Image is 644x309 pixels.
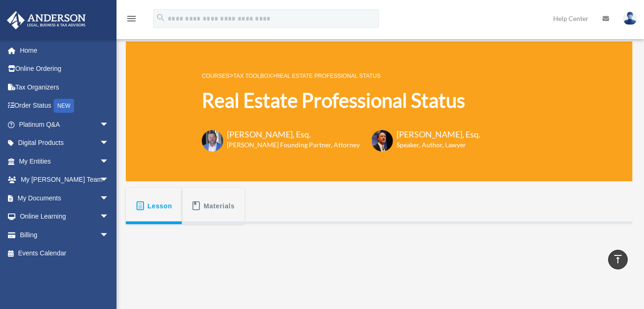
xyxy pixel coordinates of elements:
[126,13,137,24] i: menu
[371,130,393,151] img: Scott-Estill-Headshot.png
[100,152,118,171] span: arrow_drop_down
[100,226,118,245] span: arrow_drop_down
[4,11,89,29] img: Anderson Advisors Platinum Portal
[100,115,118,134] span: arrow_drop_down
[148,198,172,214] span: Lesson
[612,254,623,265] i: vertical_align_top
[202,70,480,82] p: > >
[227,129,360,140] h3: [PERSON_NAME], Esq.
[202,73,229,79] a: COURSES
[7,244,123,263] a: Events Calendar
[233,73,272,79] a: Tax Toolbox
[7,96,123,116] a: Order StatusNEW
[126,16,137,24] a: menu
[608,250,628,269] a: vertical_align_top
[202,130,223,151] img: Toby-circle-head.png
[204,198,235,214] span: Materials
[7,60,123,78] a: Online Ordering
[397,140,469,150] h6: Speaker, Author, Lawyer
[7,41,123,60] a: Home
[623,12,637,25] img: User Pic
[7,115,123,134] a: Platinum Q&Aarrow_drop_down
[227,140,360,150] h6: [PERSON_NAME] Founding Partner, Attorney
[7,78,123,96] a: Tax Organizers
[397,129,480,140] h3: [PERSON_NAME], Esq.
[7,152,123,171] a: My Entitiesarrow_drop_down
[156,13,166,23] i: search
[7,171,123,189] a: My [PERSON_NAME] Teamarrow_drop_down
[54,99,74,113] div: NEW
[100,207,118,227] span: arrow_drop_down
[202,87,480,114] h1: Real Estate Professional Status
[7,226,123,244] a: Billingarrow_drop_down
[7,134,123,152] a: Digital Productsarrow_drop_down
[7,207,123,226] a: Online Learningarrow_drop_down
[100,189,118,208] span: arrow_drop_down
[7,189,123,207] a: My Documentsarrow_drop_down
[100,171,118,190] span: arrow_drop_down
[276,73,380,79] a: Real Estate Professional Status
[100,134,118,153] span: arrow_drop_down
